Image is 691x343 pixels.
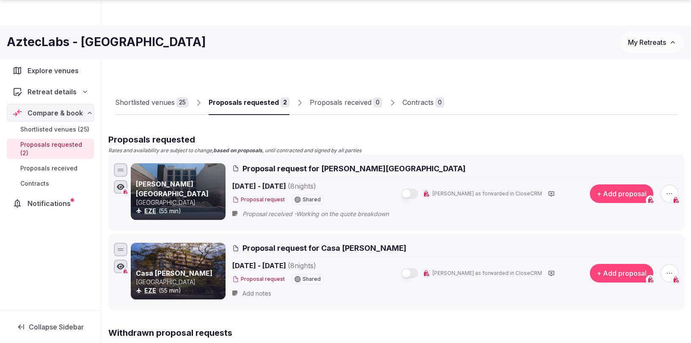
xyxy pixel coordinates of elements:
button: + Add proposal [590,184,653,203]
h2: Proposals requested [108,134,684,145]
a: EZE [144,287,156,294]
button: + Add proposal [590,264,653,283]
a: Proposals requested (2) [7,139,94,159]
span: Proposals requested (2) [20,140,91,157]
div: 25 [176,97,188,107]
h1: AztecLabs - [GEOGRAPHIC_DATA] [7,34,206,50]
button: Proposal request [232,196,285,203]
span: Retreat details [28,87,77,97]
p: [GEOGRAPHIC_DATA] [136,278,224,286]
span: Proposals received [20,164,77,173]
button: EZE [144,286,156,295]
div: 2 [281,97,289,107]
a: Proposals received [7,162,94,174]
span: Contracts [20,179,49,188]
span: Shortlisted venues (25) [20,125,89,134]
a: Proposals requested2 [209,91,289,115]
p: [GEOGRAPHIC_DATA] [136,198,224,207]
a: [PERSON_NAME][GEOGRAPHIC_DATA] [136,180,209,198]
div: 0 [435,97,444,107]
a: Contracts0 [402,91,444,115]
span: Shared [303,197,321,202]
button: My Retreats [620,32,684,53]
span: Shared [303,277,321,282]
span: Proposal request for [PERSON_NAME][GEOGRAPHIC_DATA] [242,163,465,174]
a: Proposals received0 [310,91,382,115]
a: EZE [144,207,156,214]
span: Collapse Sidebar [29,323,84,331]
a: Explore venues [7,62,94,80]
span: [PERSON_NAME] as forwarded in CloseCRM [432,270,542,277]
div: 0 [373,97,382,107]
a: Contracts [7,178,94,189]
span: Proposal received -Working on the quote breakdown [242,210,406,218]
span: [PERSON_NAME] as forwarded in CloseCRM [432,190,542,198]
span: My Retreats [628,38,666,47]
span: Notifications [28,198,74,209]
p: Rates and availability are subject to change, , until contracted and signed by all parties [108,147,684,154]
h2: Withdrawn proposal requests [108,327,684,339]
div: (55 min) [136,207,224,215]
button: Collapse Sidebar [7,318,94,336]
a: Shortlisted venues25 [115,91,188,115]
div: (55 min) [136,286,224,295]
strong: based on proposals [213,147,262,154]
span: ( 8 night s ) [288,182,316,190]
div: Contracts [402,97,434,107]
span: Add notes [242,289,271,298]
span: Compare & book [28,108,83,118]
div: Shortlisted venues [115,97,175,107]
a: Notifications [7,195,94,212]
span: Explore venues [28,66,82,76]
span: Proposal request for Casa [PERSON_NAME] [242,243,406,253]
a: Shortlisted venues (25) [7,123,94,135]
a: Casa [PERSON_NAME] [136,269,212,277]
span: ( 8 night s ) [288,261,316,270]
button: Proposal request [232,276,285,283]
span: [DATE] - [DATE] [232,181,381,191]
div: Proposals received [310,97,372,107]
span: [DATE] - [DATE] [232,261,381,271]
div: Proposals requested [209,97,279,107]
